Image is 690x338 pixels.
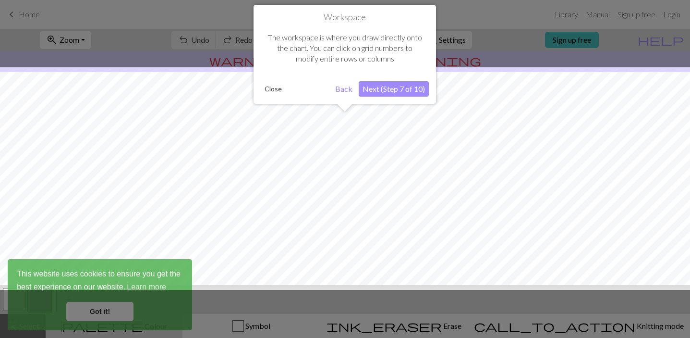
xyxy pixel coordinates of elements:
[359,81,429,97] button: Next (Step 7 of 10)
[261,82,286,96] button: Close
[254,5,436,104] div: Workspace
[261,23,429,74] div: The workspace is where you draw directly onto the chart. You can click on grid numbers to modify ...
[331,81,356,97] button: Back
[261,12,429,23] h1: Workspace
